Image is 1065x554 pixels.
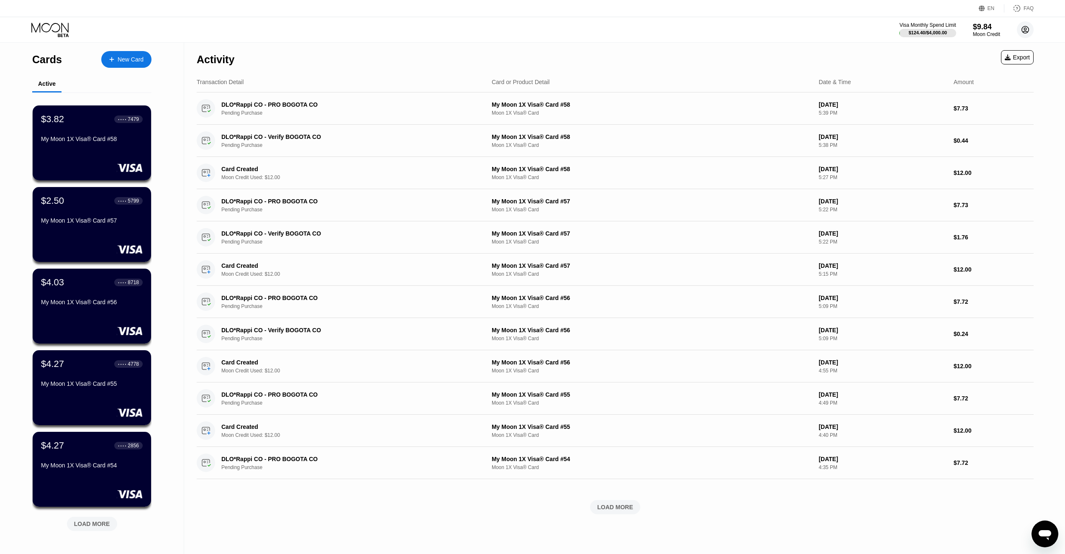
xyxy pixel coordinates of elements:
[33,432,151,507] div: $4.27● ● ● ●2856My Moon 1X Visa® Card #54
[221,303,481,309] div: Pending Purchase
[41,299,143,305] div: My Moon 1X Visa® Card #56
[819,432,947,438] div: 4:40 PM
[819,110,947,116] div: 5:39 PM
[492,456,812,462] div: My Moon 1X Visa® Card #54
[221,174,481,180] div: Moon Credit Used: $12.00
[197,254,1034,286] div: Card CreatedMoon Credit Used: $12.00My Moon 1X Visa® Card #57Moon 1X Visa® Card[DATE]5:15 PM$12.00
[221,359,463,366] div: Card Created
[819,239,947,245] div: 5:22 PM
[128,443,139,449] div: 2856
[819,198,947,205] div: [DATE]
[221,432,481,438] div: Moon Credit Used: $12.00
[41,217,143,224] div: My Moon 1X Visa® Card #57
[41,136,143,142] div: My Moon 1X Visa® Card #58
[492,262,812,269] div: My Moon 1X Visa® Card #57
[197,54,234,66] div: Activity
[118,118,126,121] div: ● ● ● ●
[33,269,151,344] div: $4.03● ● ● ●8718My Moon 1X Visa® Card #56
[492,110,812,116] div: Moon 1X Visa® Card
[118,56,144,63] div: New Card
[197,415,1034,447] div: Card CreatedMoon Credit Used: $12.00My Moon 1X Visa® Card #55Moon 1X Visa® Card[DATE]4:40 PM$12.00
[118,363,126,365] div: ● ● ● ●
[819,166,947,172] div: [DATE]
[128,361,139,367] div: 4778
[492,359,812,366] div: My Moon 1X Visa® Card #56
[221,230,463,237] div: DLO*Rappi CO - Verify BOGOTA CO
[492,303,812,309] div: Moon 1X Visa® Card
[492,207,812,213] div: Moon 1X Visa® Card
[819,79,851,85] div: Date & Time
[819,271,947,277] div: 5:15 PM
[197,286,1034,318] div: DLO*Rappi CO - PRO BOGOTA COPending PurchaseMy Moon 1X Visa® Card #56Moon 1X Visa® Card[DATE]5:09...
[221,110,481,116] div: Pending Purchase
[221,391,463,398] div: DLO*Rappi CO - PRO BOGOTA CO
[954,331,1034,337] div: $0.24
[32,54,62,66] div: Cards
[221,239,481,245] div: Pending Purchase
[492,271,812,277] div: Moon 1X Visa® Card
[128,116,139,122] div: 7479
[33,105,151,180] div: $3.82● ● ● ●7479My Moon 1X Visa® Card #58
[1024,5,1034,11] div: FAQ
[819,456,947,462] div: [DATE]
[819,400,947,406] div: 4:49 PM
[819,391,947,398] div: [DATE]
[899,22,956,37] div: Visa Monthly Spend Limit$124.40/$4,000.00
[819,464,947,470] div: 4:35 PM
[197,447,1034,479] div: DLO*Rappi CO - PRO BOGOTA COPending PurchaseMy Moon 1X Visa® Card #54Moon 1X Visa® Card[DATE]4:35...
[492,336,812,341] div: Moon 1X Visa® Card
[492,198,812,205] div: My Moon 1X Visa® Card #57
[38,80,56,87] div: Active
[954,234,1034,241] div: $1.76
[819,423,947,430] div: [DATE]
[988,5,995,11] div: EN
[221,101,463,108] div: DLO*Rappi CO - PRO BOGOTA CO
[492,327,812,333] div: My Moon 1X Visa® Card #56
[1001,50,1034,64] div: Export
[101,51,151,68] div: New Card
[41,380,143,387] div: My Moon 1X Visa® Card #55
[1032,521,1058,547] iframe: Кнопка запуска окна обмена сообщениями
[954,169,1034,176] div: $12.00
[128,198,139,204] div: 5799
[954,395,1034,402] div: $7.72
[954,137,1034,144] div: $0.44
[221,271,481,277] div: Moon Credit Used: $12.00
[33,187,151,262] div: $2.50● ● ● ●5799My Moon 1X Visa® Card #57
[819,359,947,366] div: [DATE]
[1005,54,1030,61] div: Export
[954,266,1034,273] div: $12.00
[954,105,1034,112] div: $7.73
[221,198,463,205] div: DLO*Rappi CO - PRO BOGOTA CO
[41,462,143,469] div: My Moon 1X Visa® Card #54
[492,239,812,245] div: Moon 1X Visa® Card
[221,166,463,172] div: Card Created
[492,423,812,430] div: My Moon 1X Visa® Card #55
[221,464,481,470] div: Pending Purchase
[819,262,947,269] div: [DATE]
[492,464,812,470] div: Moon 1X Visa® Card
[221,400,481,406] div: Pending Purchase
[973,31,1000,37] div: Moon Credit
[492,400,812,406] div: Moon 1X Visa® Card
[197,189,1034,221] div: DLO*Rappi CO - PRO BOGOTA COPending PurchaseMy Moon 1X Visa® Card #57Moon 1X Visa® Card[DATE]5:22...
[128,280,139,285] div: 8718
[819,101,947,108] div: [DATE]
[492,142,812,148] div: Moon 1X Visa® Card
[954,363,1034,369] div: $12.00
[221,456,463,462] div: DLO*Rappi CO - PRO BOGOTA CO
[492,295,812,301] div: My Moon 1X Visa® Card #56
[221,336,481,341] div: Pending Purchase
[819,133,947,140] div: [DATE]
[197,79,244,85] div: Transaction Detail
[492,133,812,140] div: My Moon 1X Visa® Card #58
[973,23,1000,37] div: $9.84Moon Credit
[221,262,463,269] div: Card Created
[221,207,481,213] div: Pending Purchase
[492,368,812,374] div: Moon 1X Visa® Card
[1004,4,1034,13] div: FAQ
[819,174,947,180] div: 5:27 PM
[197,157,1034,189] div: Card CreatedMoon Credit Used: $12.00My Moon 1X Visa® Card #58Moon 1X Visa® Card[DATE]5:27 PM$12.00
[819,303,947,309] div: 5:09 PM
[492,391,812,398] div: My Moon 1X Visa® Card #55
